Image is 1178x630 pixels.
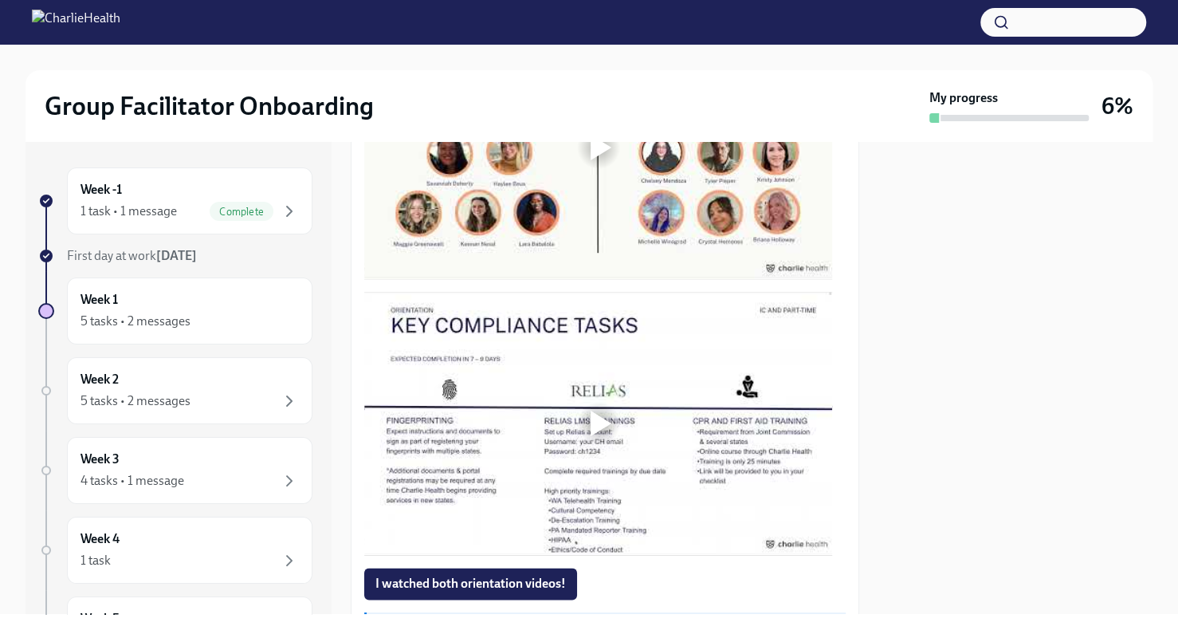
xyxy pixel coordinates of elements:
h3: 6% [1101,92,1133,120]
div: 4 tasks • 1 message [80,472,184,490]
a: Week 15 tasks • 2 messages [38,278,312,345]
h2: Group Facilitator Onboarding [45,90,374,122]
div: 1 task • 1 message [80,203,177,220]
span: Complete [210,206,273,218]
a: Week -11 task • 1 messageComplete [38,167,312,234]
h6: Week 4 [80,530,120,548]
img: CharlieHealth [32,10,120,35]
h6: Week 1 [80,291,118,309]
button: I watched both orientation videos! [364,568,577,600]
h6: Week 5 [80,610,120,628]
a: Week 34 tasks • 1 message [38,437,312,504]
div: 5 tasks • 2 messages [80,313,190,330]
span: First day at work [67,248,197,263]
strong: My progress [929,89,998,107]
h6: Week 3 [80,451,120,468]
div: 1 task [80,552,111,569]
strong: [DATE] [156,248,197,263]
h6: Week -1 [80,181,122,199]
a: Week 41 task [38,517,312,584]
div: 5 tasks • 2 messages [80,392,190,410]
h6: Week 2 [80,371,119,388]
a: First day at work[DATE] [38,247,312,265]
a: Week 25 tasks • 2 messages [38,357,312,424]
span: I watched both orientation videos! [375,576,566,592]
